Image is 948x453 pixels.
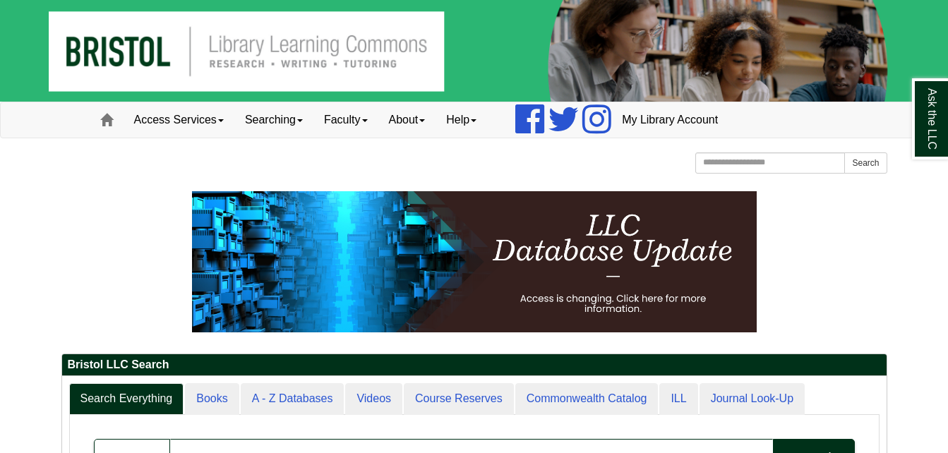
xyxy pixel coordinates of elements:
a: Course Reserves [404,383,514,415]
a: Searching [234,102,313,138]
a: A - Z Databases [241,383,344,415]
a: Faculty [313,102,378,138]
a: Books [185,383,239,415]
a: Videos [345,383,402,415]
button: Search [844,152,887,174]
a: Search Everything [69,383,184,415]
img: HTML tutorial [192,191,757,332]
a: Access Services [124,102,234,138]
a: Help [436,102,487,138]
h2: Bristol LLC Search [62,354,887,376]
a: ILL [659,383,697,415]
a: Commonwealth Catalog [515,383,659,415]
a: About [378,102,436,138]
a: My Library Account [611,102,728,138]
a: Journal Look-Up [700,383,805,415]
